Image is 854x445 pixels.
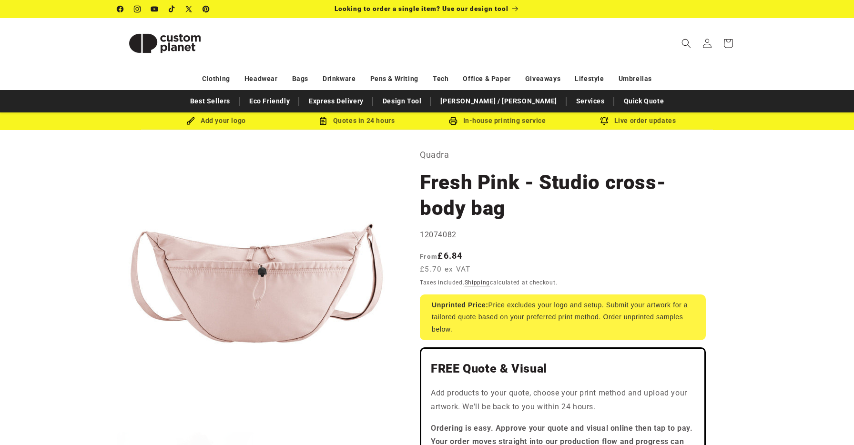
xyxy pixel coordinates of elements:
[427,115,568,127] div: In-house printing service
[420,253,437,260] span: From
[370,71,418,87] a: Pens & Writing
[114,18,216,68] a: Custom Planet
[186,117,195,125] img: Brush Icon
[676,33,697,54] summary: Search
[117,22,213,65] img: Custom Planet
[323,71,356,87] a: Drinkware
[244,93,295,110] a: Eco Friendly
[420,278,706,287] div: Taxes included. calculated at checkout.
[146,115,286,127] div: Add your logo
[420,230,457,239] span: 12074082
[335,5,508,12] span: Looking to order a single item? Use our design tool
[244,71,278,87] a: Headwear
[431,361,695,376] h2: FREE Quote & Visual
[432,301,488,309] strong: Unprinted Price:
[202,71,230,87] a: Clothing
[420,170,706,221] h1: Fresh Pink - Studio cross-body bag
[465,279,490,286] a: Shipping
[431,386,695,414] p: Add products to your quote, choose your print method and upload your artwork. We'll be back to yo...
[304,93,368,110] a: Express Delivery
[420,251,463,261] strong: £6.84
[806,399,854,445] iframe: Chat Widget
[420,264,471,275] span: £5.70 ex VAT
[571,93,610,110] a: Services
[575,71,604,87] a: Lifestyle
[433,71,448,87] a: Tech
[185,93,235,110] a: Best Sellers
[319,117,327,125] img: Order Updates Icon
[449,117,457,125] img: In-house printing
[568,115,708,127] div: Live order updates
[619,93,669,110] a: Quick Quote
[378,93,427,110] a: Design Tool
[420,294,706,340] div: Price excludes your logo and setup. Submit your artwork for a tailored quote based on your prefer...
[600,117,609,125] img: Order updates
[286,115,427,127] div: Quotes in 24 hours
[525,71,560,87] a: Giveaways
[420,147,706,162] p: Quadra
[463,71,510,87] a: Office & Paper
[292,71,308,87] a: Bags
[436,93,561,110] a: [PERSON_NAME] / [PERSON_NAME]
[619,71,652,87] a: Umbrellas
